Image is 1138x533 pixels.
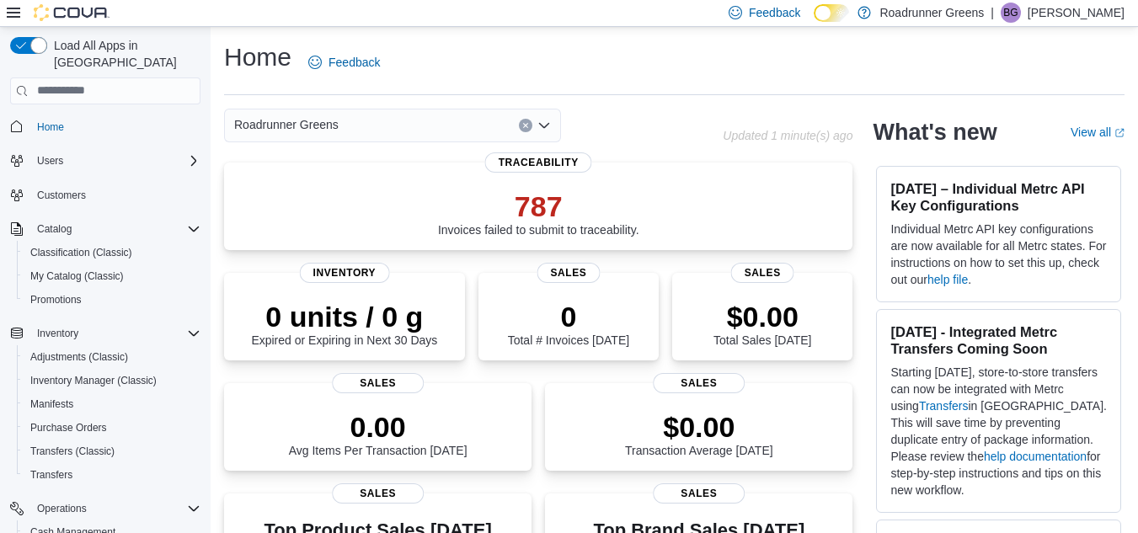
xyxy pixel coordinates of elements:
[30,184,200,205] span: Customers
[30,151,200,171] span: Users
[37,120,64,134] span: Home
[24,418,200,438] span: Purchase Orders
[30,421,107,434] span: Purchase Orders
[890,180,1107,214] h3: [DATE] – Individual Metrc API Key Configurations
[17,416,207,440] button: Purchase Orders
[927,273,968,286] a: help file
[713,300,811,347] div: Total Sales [DATE]
[3,217,207,241] button: Catalog
[24,465,200,485] span: Transfers
[24,290,88,310] a: Promotions
[329,54,380,71] span: Feedback
[30,293,82,306] span: Promotions
[251,300,437,333] p: 0 units / 0 g
[24,347,135,367] a: Adjustments (Classic)
[24,243,139,263] a: Classification (Classic)
[17,440,207,463] button: Transfers (Classic)
[332,483,425,504] span: Sales
[879,3,984,23] p: Roadrunner Greens
[30,468,72,482] span: Transfers
[17,392,207,416] button: Manifests
[24,266,200,286] span: My Catalog (Classic)
[625,410,773,444] p: $0.00
[17,264,207,288] button: My Catalog (Classic)
[984,450,1087,463] a: help documentation
[3,115,207,139] button: Home
[890,323,1107,357] h3: [DATE] - Integrated Metrc Transfers Coming Soon
[30,116,200,137] span: Home
[814,22,815,23] span: Dark Mode
[30,219,78,239] button: Catalog
[508,300,629,347] div: Total # Invoices [DATE]
[3,183,207,207] button: Customers
[24,394,80,414] a: Manifests
[302,45,387,79] a: Feedback
[30,117,71,137] a: Home
[814,4,849,22] input: Dark Mode
[653,373,745,393] span: Sales
[438,189,639,223] p: 787
[30,498,200,519] span: Operations
[289,410,467,457] div: Avg Items Per Transaction [DATE]
[537,119,551,132] button: Open list of options
[47,37,200,71] span: Load All Apps in [GEOGRAPHIC_DATA]
[332,373,425,393] span: Sales
[1003,3,1018,23] span: BG
[3,322,207,345] button: Inventory
[30,246,132,259] span: Classification (Classic)
[17,345,207,369] button: Adjustments (Classic)
[17,241,207,264] button: Classification (Classic)
[30,397,73,411] span: Manifests
[37,327,78,340] span: Inventory
[873,119,996,146] h2: What's new
[17,369,207,392] button: Inventory Manager (Classic)
[24,290,200,310] span: Promotions
[3,149,207,173] button: Users
[30,445,115,458] span: Transfers (Classic)
[991,3,994,23] p: |
[485,152,592,173] span: Traceability
[24,465,79,485] a: Transfers
[731,263,794,283] span: Sales
[30,269,124,283] span: My Catalog (Classic)
[24,370,200,391] span: Inventory Manager (Classic)
[37,189,86,202] span: Customers
[24,418,114,438] a: Purchase Orders
[37,502,87,515] span: Operations
[30,374,157,387] span: Inventory Manager (Classic)
[625,410,773,457] div: Transaction Average [DATE]
[508,300,629,333] p: 0
[24,441,200,461] span: Transfers (Classic)
[1071,125,1125,139] a: View allExternal link
[890,364,1107,498] p: Starting [DATE], store-to-store transfers can now be integrated with Metrc using in [GEOGRAPHIC_D...
[537,263,600,283] span: Sales
[3,497,207,520] button: Operations
[24,347,200,367] span: Adjustments (Classic)
[438,189,639,237] div: Invoices failed to submit to traceability.
[30,323,200,344] span: Inventory
[234,115,339,135] span: Roadrunner Greens
[890,221,1107,288] p: Individual Metrc API key configurations are now available for all Metrc states. For instructions ...
[749,4,800,21] span: Feedback
[300,263,390,283] span: Inventory
[24,243,200,263] span: Classification (Classic)
[24,266,131,286] a: My Catalog (Classic)
[30,151,70,171] button: Users
[251,300,437,347] div: Expired or Expiring in Next 30 Days
[30,185,93,205] a: Customers
[224,40,291,74] h1: Home
[723,129,852,142] p: Updated 1 minute(s) ago
[24,394,200,414] span: Manifests
[24,441,121,461] a: Transfers (Classic)
[30,498,93,519] button: Operations
[1001,3,1021,23] div: Brisa Garcia
[1114,128,1125,138] svg: External link
[30,350,128,364] span: Adjustments (Classic)
[24,370,163,391] a: Inventory Manager (Classic)
[919,399,969,413] a: Transfers
[653,483,745,504] span: Sales
[1028,3,1125,23] p: [PERSON_NAME]
[713,300,811,333] p: $0.00
[17,288,207,312] button: Promotions
[519,119,532,132] button: Clear input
